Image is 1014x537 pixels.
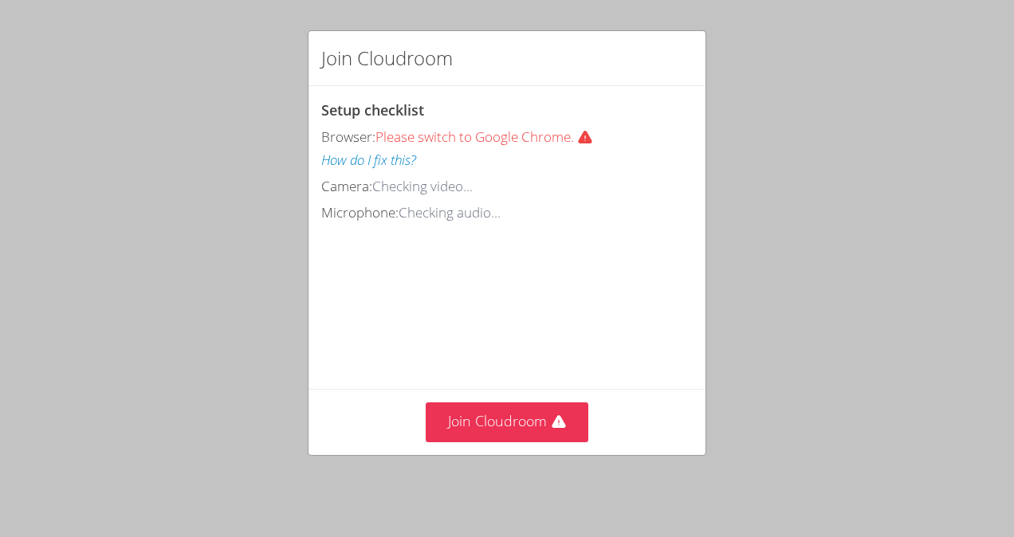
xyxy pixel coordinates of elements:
span: Please switch to Google Chrome. [375,127,599,146]
span: Checking video... [372,177,473,195]
span: Microphone: [321,203,399,221]
button: How do I fix this? [321,149,416,172]
span: Camera: [321,177,372,195]
span: Checking audio... [399,203,501,221]
h2: Join Cloudroom [321,44,453,73]
span: Browser: [321,127,375,146]
button: Join Cloudroom [426,402,589,441]
span: Setup checklist [321,100,424,120]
